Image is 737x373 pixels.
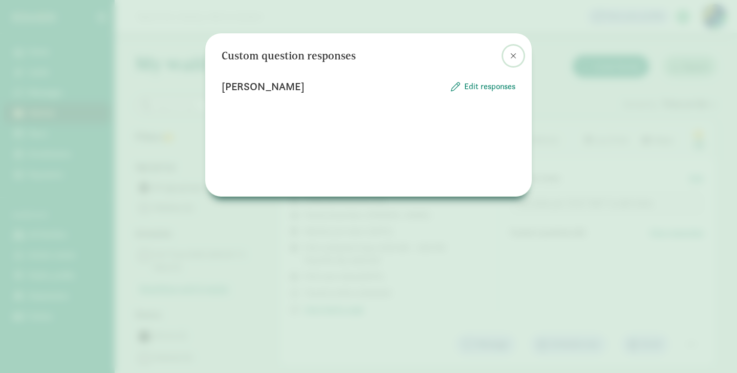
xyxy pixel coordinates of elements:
[222,78,304,95] p: [PERSON_NAME]
[464,80,515,93] span: Edit responses
[222,50,356,62] h3: Custom question responses
[686,324,737,373] iframe: Chat Widget
[451,80,515,93] button: Edit responses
